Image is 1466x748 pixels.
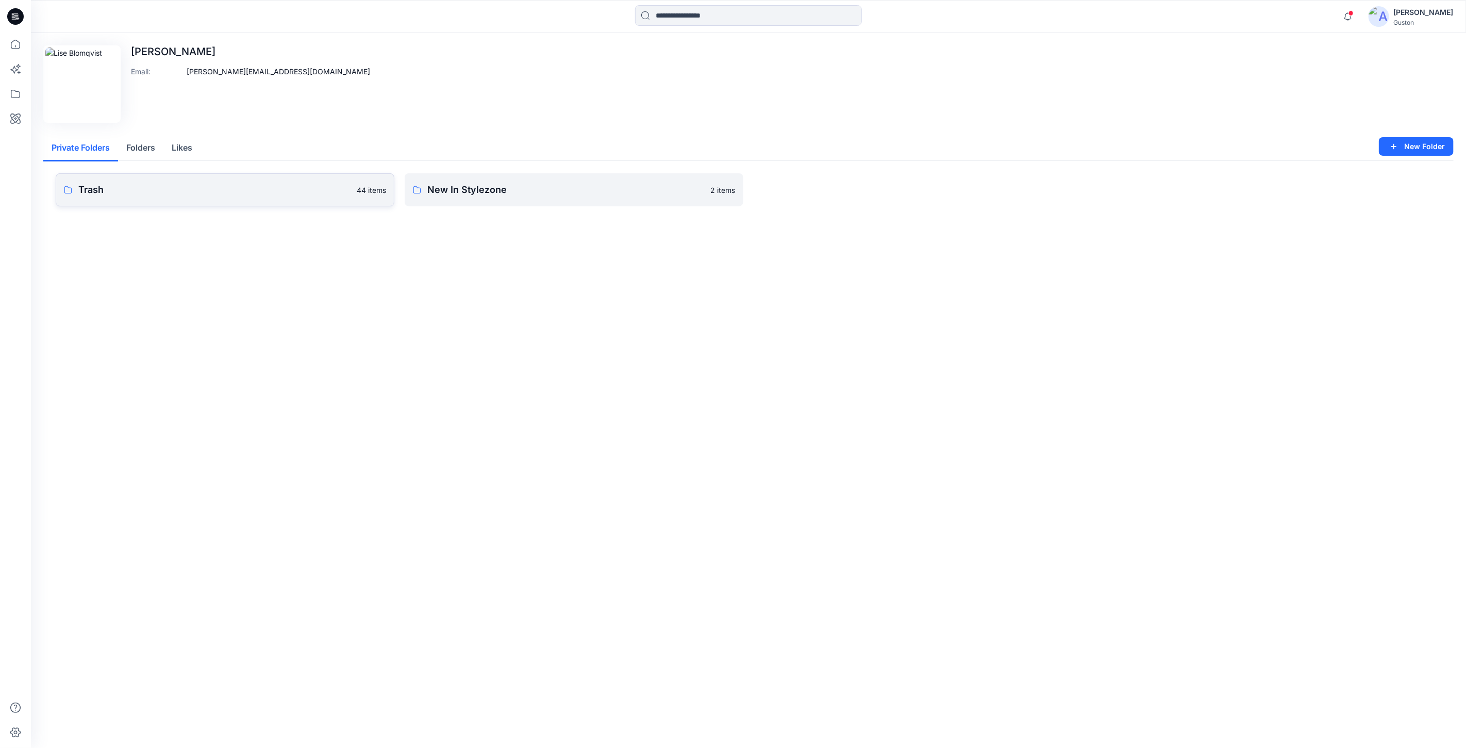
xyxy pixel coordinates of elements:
[405,173,743,206] a: New In Stylezone2 items
[1393,19,1453,26] div: Guston
[43,135,118,161] button: Private Folders
[1379,137,1454,156] button: New Folder
[131,45,370,58] p: [PERSON_NAME]
[131,66,182,77] p: Email :
[45,47,119,121] img: Lise Blomqvist
[187,66,370,77] p: [PERSON_NAME][EMAIL_ADDRESS][DOMAIN_NAME]
[427,183,704,197] p: New In Stylezone
[357,185,386,196] p: 44 items
[163,135,201,161] button: Likes
[56,173,394,206] a: Trash44 items
[118,135,163,161] button: Folders
[78,183,351,197] p: Trash
[1369,6,1389,27] img: avatar
[1393,6,1453,19] div: [PERSON_NAME]
[710,185,735,196] p: 2 items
